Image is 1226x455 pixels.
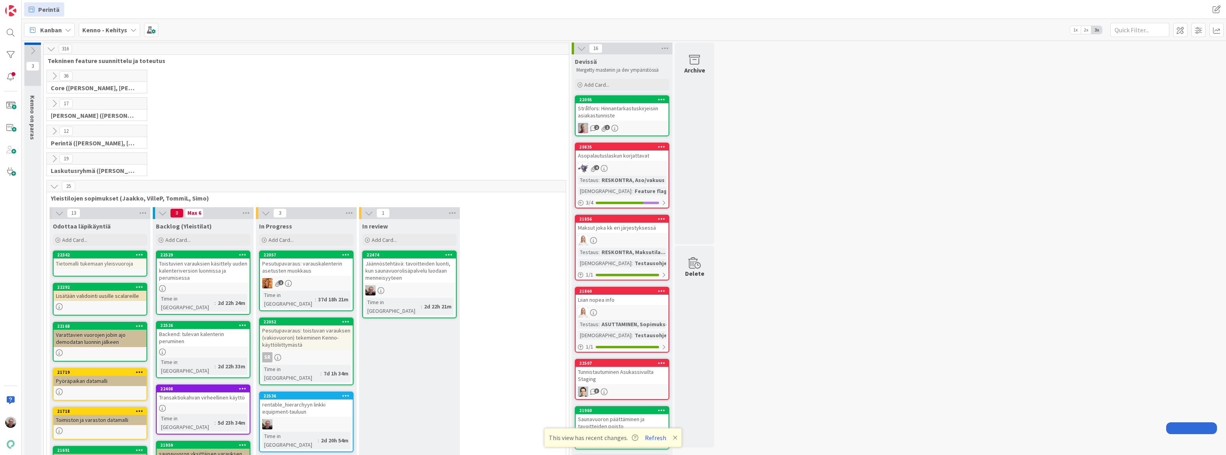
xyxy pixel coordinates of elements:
[598,320,600,329] span: :
[633,259,680,267] div: Testausohjeet...
[157,385,250,403] div: 22408Transaktiokahvan virheellinen käyttö
[579,360,669,366] div: 22507
[159,294,215,312] div: Time in [GEOGRAPHIC_DATA]
[59,71,73,81] span: 36
[598,248,600,256] span: :
[576,288,669,295] div: 21860
[170,208,183,218] span: 8
[586,343,593,351] span: 1 / 1
[67,208,80,218] span: 13
[263,252,353,258] div: 22057
[54,369,146,376] div: 21719
[576,360,669,367] div: 22507
[259,392,354,452] a: 22536rentable_hierarchyyn linkki equipment-tauluunJHTime in [GEOGRAPHIC_DATA]:2d 20h 54m
[51,111,137,119] span: Halti (Sebastian, VilleH, Riikka, Antti, MikkoV, PetriH, PetriM)
[576,235,669,245] div: SL
[216,362,247,371] div: 2d 22h 33m
[59,154,73,163] span: 19
[575,143,669,208] a: 20835Asopalautuslaskun korjattavatLMTestaus:RESKONTRA, Aso/vakuus[DEMOGRAPHIC_DATA]:Feature flag3/4
[5,439,16,450] img: avatar
[54,291,146,301] div: Lisätään validointi uusille scalareille
[53,407,147,440] a: 21718Toimiston ja varaston datamalli
[575,287,669,353] a: 21860Liian nopea infoSLTestaus:ASUTTAMINEN, Sopimukset[DEMOGRAPHIC_DATA]:Testausohjeet...1/1
[26,61,39,71] span: 3
[216,299,247,307] div: 2d 22h 24m
[54,323,146,347] div: 22168Varattavien vuorojen jobin ajo demodatan luonnin jälkeen
[589,44,602,53] span: 16
[54,376,146,386] div: Pyöräpaikan datamalli
[549,433,638,442] span: This view has recent changes.
[157,442,250,449] div: 21959
[57,448,146,453] div: 21691
[575,95,669,136] a: 22095Strålfors: Hinnantarkastuskirjeisiin asiakastunnisteHJ
[53,283,147,316] a: 22292Lisätään validointi uusille scalareille
[578,235,588,245] img: SL
[157,322,250,346] div: 22526Backend: tulevan kalenterin peruminen
[29,95,37,140] span: Kenno on paras
[422,302,454,311] div: 2d 22h 21m
[260,392,353,399] div: 22536
[1070,26,1081,34] span: 1x
[278,280,283,285] span: 1
[262,365,320,382] div: Time in [GEOGRAPHIC_DATA]
[82,26,127,34] b: Kenno - Kehitys
[262,419,272,429] img: JH
[24,2,64,17] a: Perintä
[157,329,250,346] div: Backend: tulevan kalenterin peruminen
[376,208,390,218] span: 1
[576,215,669,223] div: 21856
[62,182,75,191] span: 25
[1081,26,1091,34] span: 2x
[579,144,669,150] div: 20835
[260,278,353,288] div: TL
[642,433,669,443] button: Refresh
[54,284,146,301] div: 22292Lisätään validointi uusille scalareille
[605,125,610,130] span: 1
[54,323,146,330] div: 22168
[318,436,319,445] span: :
[685,269,704,278] div: Delete
[578,259,632,267] div: [DEMOGRAPHIC_DATA]
[576,223,669,233] div: Maksut joka kk eri järjestyksessä
[322,369,350,378] div: 7d 1h 34m
[57,252,146,258] div: 22342
[160,252,250,258] div: 22529
[53,251,147,277] a: 22342Tietomalli tukemaan yleisvuoroja
[187,211,201,215] div: Max 6
[38,5,59,14] span: Perintä
[363,251,456,283] div: 22474Jäännöstehtävä: tavoitteiden luonti, kun saunavuorolisäpalvelu luodaan menneisyyteen
[598,176,600,184] span: :
[576,215,669,233] div: 21856Maksut joka kk eri järjestyksessä
[578,123,588,133] img: HJ
[594,388,599,394] span: 3
[51,167,137,175] span: Laskutusryhmä (Antti, Harri, Keijo)
[260,352,353,362] div: SR
[259,318,354,385] a: 22052Pesutupavaraus: toistuvan varauksen (vakiovuoron) tekeminen Kenno-käyttöliittymästäSRTime in...
[262,352,272,362] div: SR
[262,291,315,308] div: Time in [GEOGRAPHIC_DATA]
[5,417,16,428] img: JH
[576,342,669,352] div: 1/1
[576,367,669,384] div: Tunnistautuminen Asukassivuilta Staging
[576,414,669,431] div: Saunavuoron päättäminen ja tavoitteiden poisto
[1091,26,1102,34] span: 3x
[320,369,322,378] span: :
[57,370,146,375] div: 21719
[576,407,669,431] div: 21960Saunavuoron päättäminen ja tavoitteiden poisto
[62,236,87,243] span: Add Card...
[59,126,73,136] span: 12
[362,222,388,230] span: In review
[363,251,456,258] div: 22474
[51,139,137,147] span: Perintä (Jaakko, PetriH, MikkoV, Pasi)
[584,81,609,88] span: Add Card...
[157,322,250,329] div: 22526
[578,248,598,256] div: Testaus
[260,251,353,258] div: 22057
[576,163,669,173] div: LM
[586,199,593,207] span: 3 / 4
[576,143,669,150] div: 20835
[576,386,669,397] div: TT
[633,187,669,195] div: Feature flag
[160,386,250,392] div: 22408
[594,165,599,170] span: 4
